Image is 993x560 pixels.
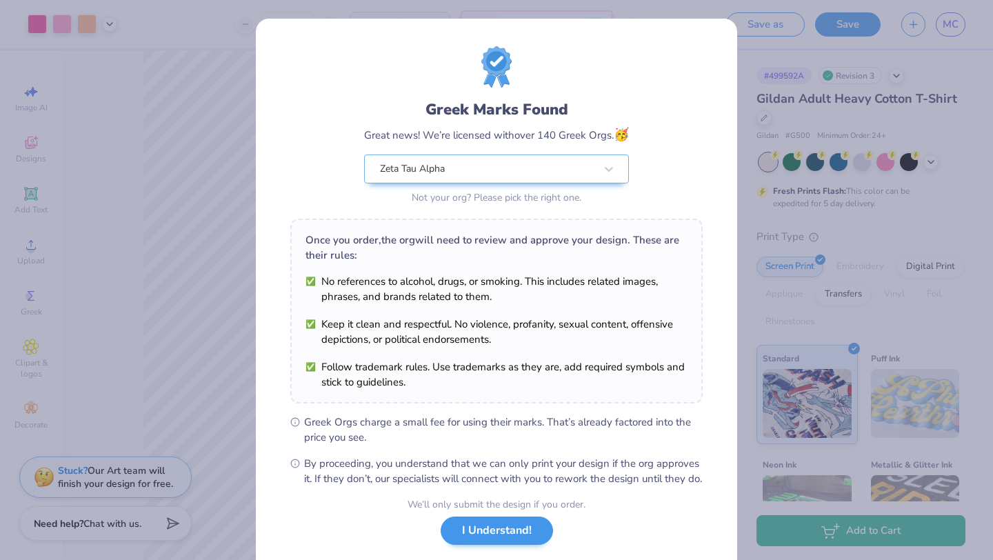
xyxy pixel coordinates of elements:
[305,274,688,304] li: No references to alcohol, drugs, or smoking. This includes related images, phrases, and brands re...
[614,126,629,143] span: 🥳
[304,456,703,486] span: By proceeding, you understand that we can only print your design if the org approves it. If they ...
[364,190,629,205] div: Not your org? Please pick the right one.
[305,359,688,390] li: Follow trademark rules. Use trademarks as they are, add required symbols and stick to guidelines.
[305,317,688,347] li: Keep it clean and respectful. No violence, profanity, sexual content, offensive depictions, or po...
[441,517,553,545] button: I Understand!
[305,232,688,263] div: Once you order, the org will need to review and approve your design. These are their rules:
[364,126,629,144] div: Great news! We’re licensed with over 140 Greek Orgs.
[364,99,629,121] div: Greek Marks Found
[408,497,585,512] div: We’ll only submit the design if you order.
[481,46,512,88] img: license-marks-badge.png
[304,414,703,445] span: Greek Orgs charge a small fee for using their marks. That’s already factored into the price you see.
